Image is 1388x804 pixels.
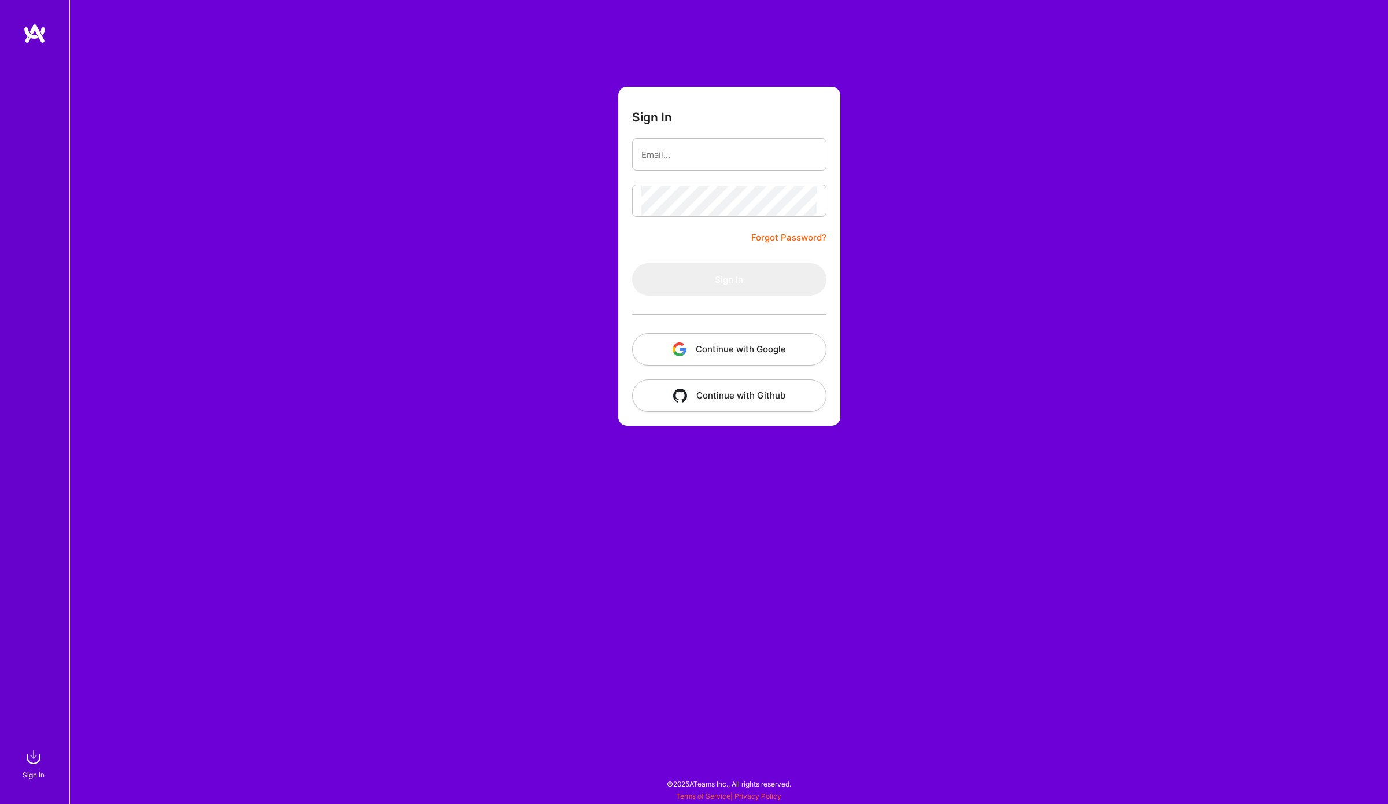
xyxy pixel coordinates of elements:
[632,263,826,296] button: Sign In
[676,792,730,801] a: Terms of Service
[24,746,45,781] a: sign inSign In
[23,769,45,781] div: Sign In
[632,379,826,412] button: Continue with Github
[632,333,826,366] button: Continue with Google
[673,342,686,356] img: icon
[632,110,672,124] h3: Sign In
[676,792,781,801] span: |
[734,792,781,801] a: Privacy Policy
[673,389,687,403] img: icon
[69,769,1388,798] div: © 2025 ATeams Inc., All rights reserved.
[22,746,45,769] img: sign in
[23,23,46,44] img: logo
[641,140,817,169] input: Email...
[751,231,826,245] a: Forgot Password?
